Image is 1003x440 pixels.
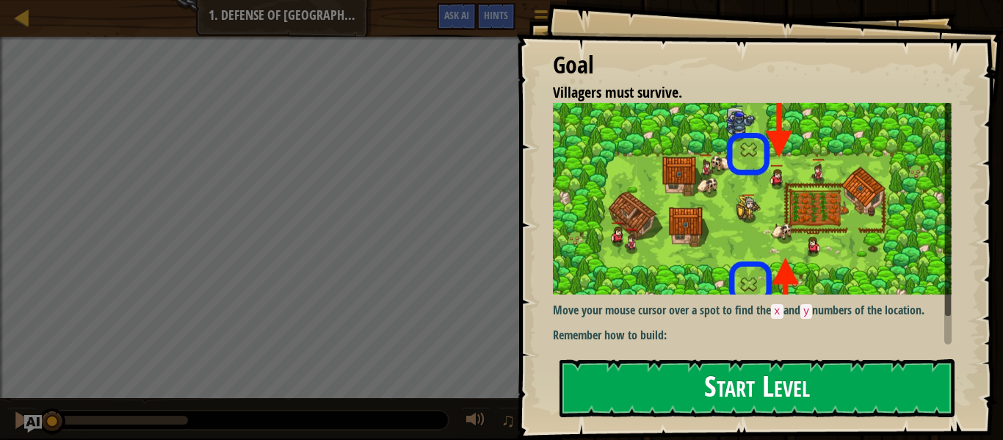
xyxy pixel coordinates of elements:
[553,82,682,102] span: Villagers must survive.
[24,415,42,433] button: Ask AI
[560,359,955,417] button: Start Level
[7,407,37,437] button: Ctrl + P: Pause
[553,302,952,320] p: Move your mouse cursor over a spot to find the and numbers of the location.
[553,327,952,344] p: Remember how to build:
[553,48,952,82] div: Goal
[501,409,515,431] span: ♫
[800,304,813,319] code: y
[771,304,783,319] code: x
[535,82,948,104] li: Villagers must survive.
[553,103,952,295] img: Defense of plainswood
[444,8,469,22] span: Ask AI
[461,407,490,437] button: Adjust volume
[437,3,477,30] button: Ask AI
[484,8,508,22] span: Hints
[498,407,523,437] button: ♫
